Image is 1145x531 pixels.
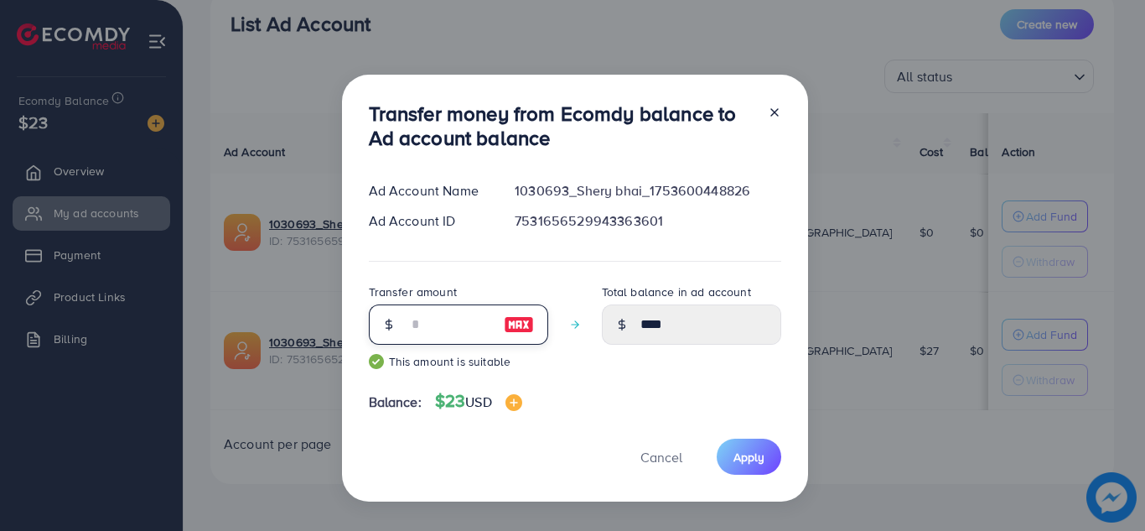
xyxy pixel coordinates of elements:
span: Balance: [369,393,422,412]
span: USD [465,393,491,411]
img: image [504,315,534,335]
img: guide [369,354,384,369]
div: Ad Account ID [355,211,502,231]
div: Ad Account Name [355,181,502,200]
span: Cancel [640,448,682,466]
label: Total balance in ad account [602,284,751,300]
button: Apply [717,439,781,475]
span: Apply [733,449,764,466]
h3: Transfer money from Ecomdy balance to Ad account balance [369,102,754,150]
img: image [505,394,522,411]
div: 7531656529943363601 [501,211,794,231]
div: 1030693_Shery bhai_1753600448826 [501,181,794,200]
h4: $23 [435,391,522,412]
small: This amount is suitable [369,353,548,370]
button: Cancel [619,439,703,475]
label: Transfer amount [369,284,457,300]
